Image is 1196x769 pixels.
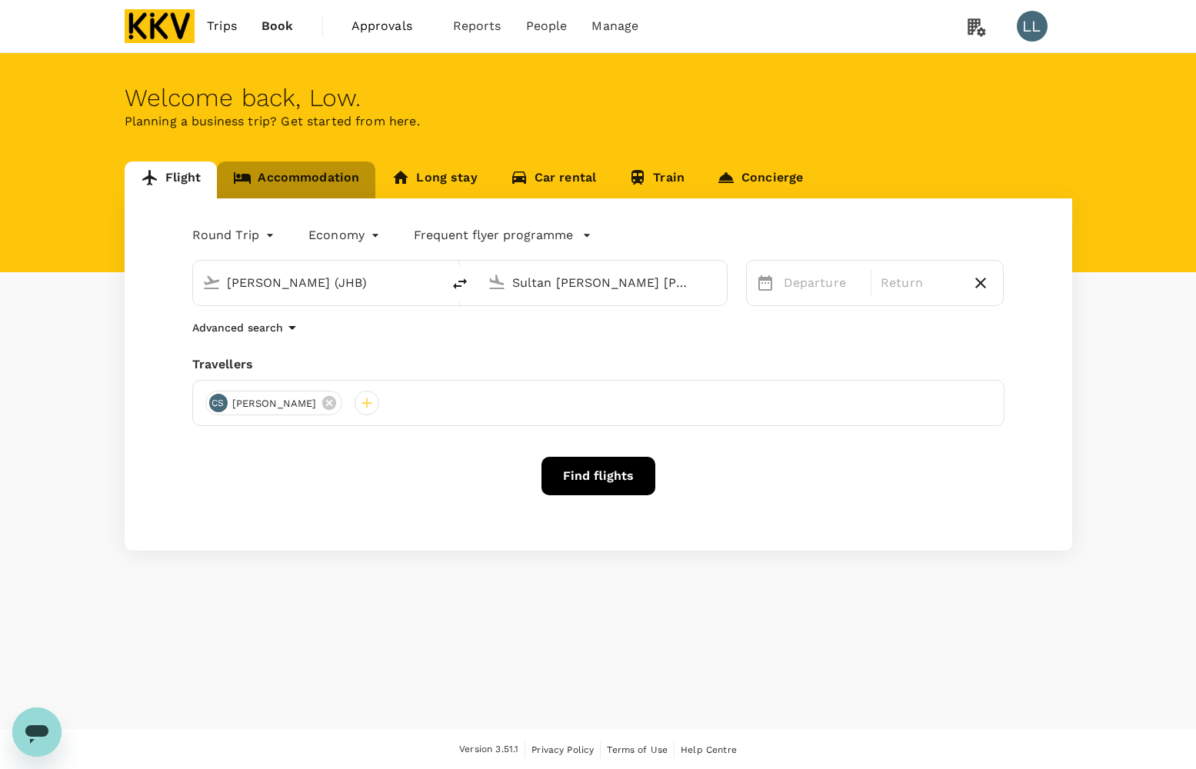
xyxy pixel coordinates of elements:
button: Find flights [541,457,655,495]
a: Concierge [701,161,819,198]
input: Going to [512,271,695,295]
button: Advanced search [192,318,301,337]
span: Manage [591,17,638,35]
div: Round Trip [192,223,278,248]
button: Frequent flyer programme [414,226,591,245]
div: LL [1017,11,1048,42]
button: Open [431,281,434,284]
div: Welcome back , Low . [125,84,1072,112]
div: CS [209,394,228,412]
p: Advanced search [192,320,283,335]
p: Planning a business trip? Get started from here. [125,112,1072,131]
a: Help Centre [681,741,737,758]
button: Open [716,281,719,284]
span: People [526,17,568,35]
a: Privacy Policy [531,741,594,758]
a: Long stay [375,161,493,198]
a: Flight [125,161,218,198]
span: Privacy Policy [531,744,594,755]
iframe: Button to launch messaging window [12,707,62,757]
span: Terms of Use [607,744,668,755]
input: Depart from [227,271,409,295]
p: Return [881,274,958,292]
a: Car rental [494,161,613,198]
img: KKV Supply Chain Sdn Bhd [125,9,195,43]
a: Accommodation [217,161,375,198]
span: Trips [207,17,237,35]
span: Help Centre [681,744,737,755]
span: Version 3.51.1 [459,742,518,757]
span: [PERSON_NAME] [223,396,326,411]
a: Train [612,161,701,198]
div: Travellers [192,355,1004,374]
p: Frequent flyer programme [414,226,573,245]
p: Departure [784,274,861,292]
span: Book [262,17,294,35]
a: Terms of Use [607,741,668,758]
div: CS[PERSON_NAME] [205,391,343,415]
span: Reports [453,17,501,35]
button: delete [441,265,478,302]
span: Approvals [351,17,428,35]
div: Economy [308,223,383,248]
